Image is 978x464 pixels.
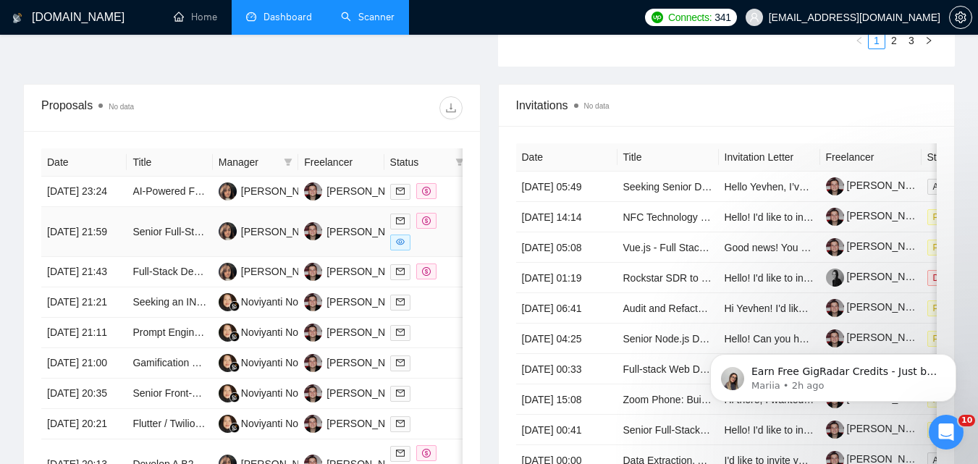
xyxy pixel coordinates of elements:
[396,449,405,457] span: mail
[516,143,617,172] th: Date
[826,269,844,287] img: c1ncUhpihdsRo8DYxjjKNO1wGvXIcqWnl-C26M52t29uEA4F4zy_Ol4jlDBM-wbmcv
[281,151,295,173] span: filter
[927,300,971,316] span: Pending
[219,384,237,402] img: NN
[304,293,322,311] img: YS
[132,357,269,368] a: Gamification of Learndash site
[132,418,298,429] a: Flutter / Twilio project (ios & Android)
[617,172,719,202] td: Seeking Senior Development Agency for Ongoing Client Projects — Long-Term Collaboration
[422,267,431,276] span: dollar
[927,423,977,435] a: Pending
[246,12,256,22] span: dashboard
[516,384,617,415] td: [DATE] 15:08
[41,148,127,177] th: Date
[41,409,127,439] td: [DATE] 20:21
[41,348,127,379] td: [DATE] 21:00
[924,36,933,45] span: right
[617,415,719,445] td: Senior Full-Stack Developer for AI Platform, Next.j,s Supabase, GPT-4o Web Scraping, Automation
[516,324,617,354] td: [DATE] 04:25
[623,272,821,284] a: Rockstar SDR to set up demo appointments
[41,96,252,119] div: Proposals
[219,326,327,337] a: NNNoviyanti Noviyanti
[886,33,902,48] a: 2
[714,9,730,25] span: 341
[617,384,719,415] td: Zoom Phone: Build Real-Time Interpreter Call Logging + Billing System
[422,216,431,225] span: dollar
[617,324,719,354] td: Senior Node.js Developer for Meeting Bot Implementation
[617,232,719,263] td: Vue.js - Full Stack Developer
[826,301,930,313] a: [PERSON_NAME]
[304,185,410,196] a: YS[PERSON_NAME]
[127,379,212,409] td: Senior Front-End Developer Needed for Digital Health Project
[241,183,324,199] div: [PERSON_NAME]
[241,416,327,431] div: Noviyanti Noviyanti
[396,419,405,428] span: mail
[668,9,712,25] span: Connects:
[304,417,410,429] a: YS[PERSON_NAME]
[396,187,405,195] span: mail
[229,301,240,311] img: gigradar-bm.png
[127,409,212,439] td: Flutter / Twilio project (ios & Android)
[127,348,212,379] td: Gamification of Learndash site
[132,387,409,399] a: Senior Front-End Developer Needed for Digital Health Project
[826,271,930,282] a: [PERSON_NAME]
[219,354,237,372] img: NN
[219,225,324,237] a: KA[PERSON_NAME]
[617,263,719,293] td: Rockstar SDR to set up demo appointments
[851,32,868,49] li: Previous Page
[927,211,977,222] a: Pending
[304,326,410,337] a: YS[PERSON_NAME]
[132,266,522,277] a: Full-Stack Developer Needed for AI-Driven Google Business Profile Management MVP
[304,356,410,368] a: YS[PERSON_NAME]
[219,265,324,277] a: KA[PERSON_NAME]
[949,12,972,23] a: setting
[132,296,563,308] a: Seeking an INCREDIBLE Voice AI Developer with Proven HIPAA-Compliant Experience🔥🔥🔥
[304,415,322,433] img: YS
[219,295,327,307] a: NNNoviyanti Noviyanti
[229,362,240,372] img: gigradar-bm.png
[127,318,212,348] td: Prompt Engineer for AI Driven App Development
[264,11,312,23] span: Dashboard
[652,12,663,23] img: upwork-logo.png
[127,207,212,257] td: Senior Full-Stack (Backend) NestJS + Postgres/pgvector + ML Infra (CLIP/vLLM) + Next.js
[304,387,410,398] a: YS[PERSON_NAME]
[326,183,410,199] div: [PERSON_NAME]
[326,263,410,279] div: [PERSON_NAME]
[826,177,844,195] img: c1bYBLFISfW-KFu5YnXsqDxdnhJyhFG7WZWQjmw4vq0-YF4TwjoJdqRJKIWeWIjxa9
[516,354,617,384] td: [DATE] 00:33
[851,32,868,49] button: left
[826,240,930,252] a: [PERSON_NAME]
[396,216,405,225] span: mail
[452,151,467,173] span: filter
[903,33,919,48] a: 3
[920,32,937,49] button: right
[41,207,127,257] td: [DATE] 21:59
[219,182,237,201] img: KA
[826,208,844,226] img: c1bYBLFISfW-KFu5YnXsqDxdnhJyhFG7WZWQjmw4vq0-YF4TwjoJdqRJKIWeWIjxa9
[869,33,885,48] a: 1
[229,392,240,402] img: gigradar-bm.png
[516,172,617,202] td: [DATE] 05:49
[885,32,903,49] li: 2
[174,11,217,23] a: homeHome
[623,211,865,223] a: NFC Technology Specialist for Smart Access Systems
[219,356,327,368] a: NNNoviyanti Noviyanti
[219,415,237,433] img: NN
[516,202,617,232] td: [DATE] 14:14
[41,177,127,207] td: [DATE] 23:24
[241,263,324,279] div: [PERSON_NAME]
[617,293,719,324] td: Audit and Refactor WordPress Plugin for PHP 8.2 + Vue.js Compatibility (Full-Stack)
[688,324,978,425] iframe: Intercom notifications message
[422,187,431,195] span: dollar
[41,318,127,348] td: [DATE] 21:11
[326,385,410,401] div: [PERSON_NAME]
[219,387,327,398] a: NNNoviyanti Noviyanti
[439,96,463,119] button: download
[623,333,882,345] a: Senior Node.js Developer for Meeting Bot Implementation
[516,96,937,114] span: Invitations
[826,421,844,439] img: c1bYBLFISfW-KFu5YnXsqDxdnhJyhFG7WZWQjmw4vq0-YF4TwjoJdqRJKIWeWIjxa9
[219,154,278,170] span: Manager
[219,324,237,342] img: NN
